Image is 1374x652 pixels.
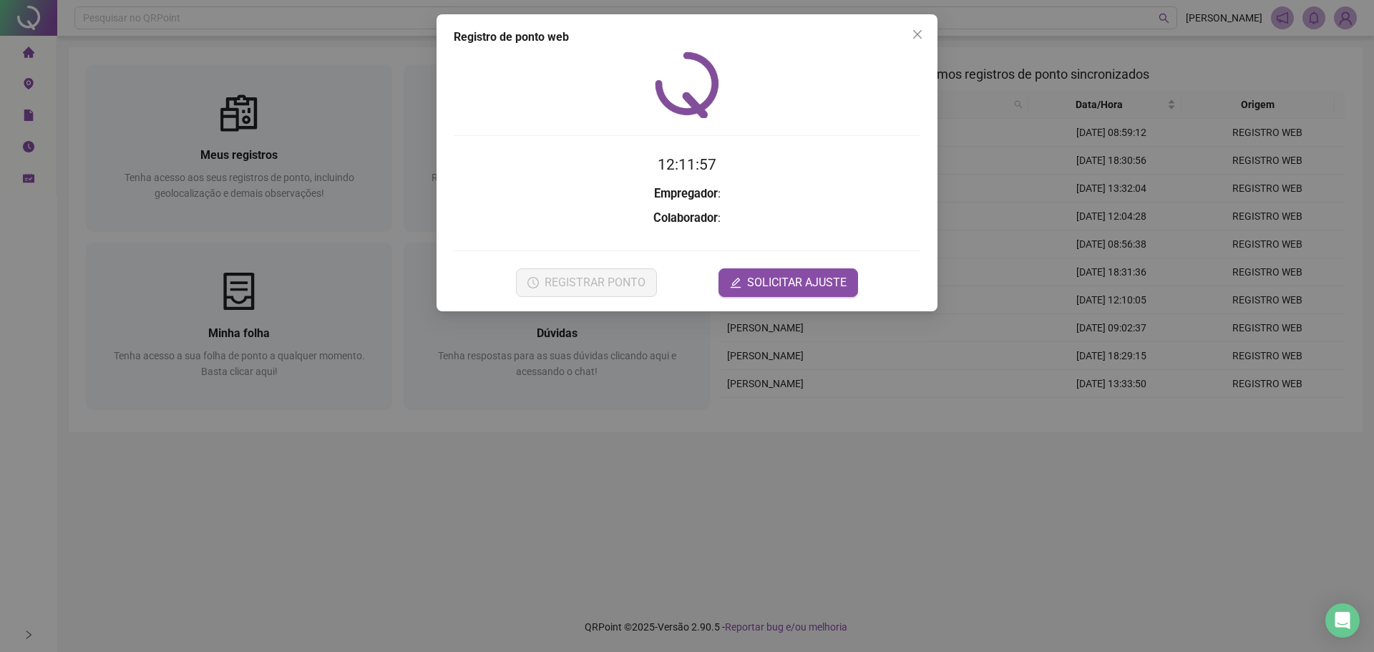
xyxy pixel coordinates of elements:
div: Open Intercom Messenger [1325,603,1360,638]
h3: : [454,209,920,228]
button: REGISTRAR PONTO [516,268,657,297]
h3: : [454,185,920,203]
button: editSOLICITAR AJUSTE [718,268,858,297]
span: SOLICITAR AJUSTE [747,274,847,291]
span: edit [730,277,741,288]
strong: Empregador [654,187,718,200]
time: 12:11:57 [658,156,716,173]
button: Close [906,23,929,46]
strong: Colaborador [653,211,718,225]
span: close [912,29,923,40]
img: QRPoint [655,52,719,118]
div: Registro de ponto web [454,29,920,46]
